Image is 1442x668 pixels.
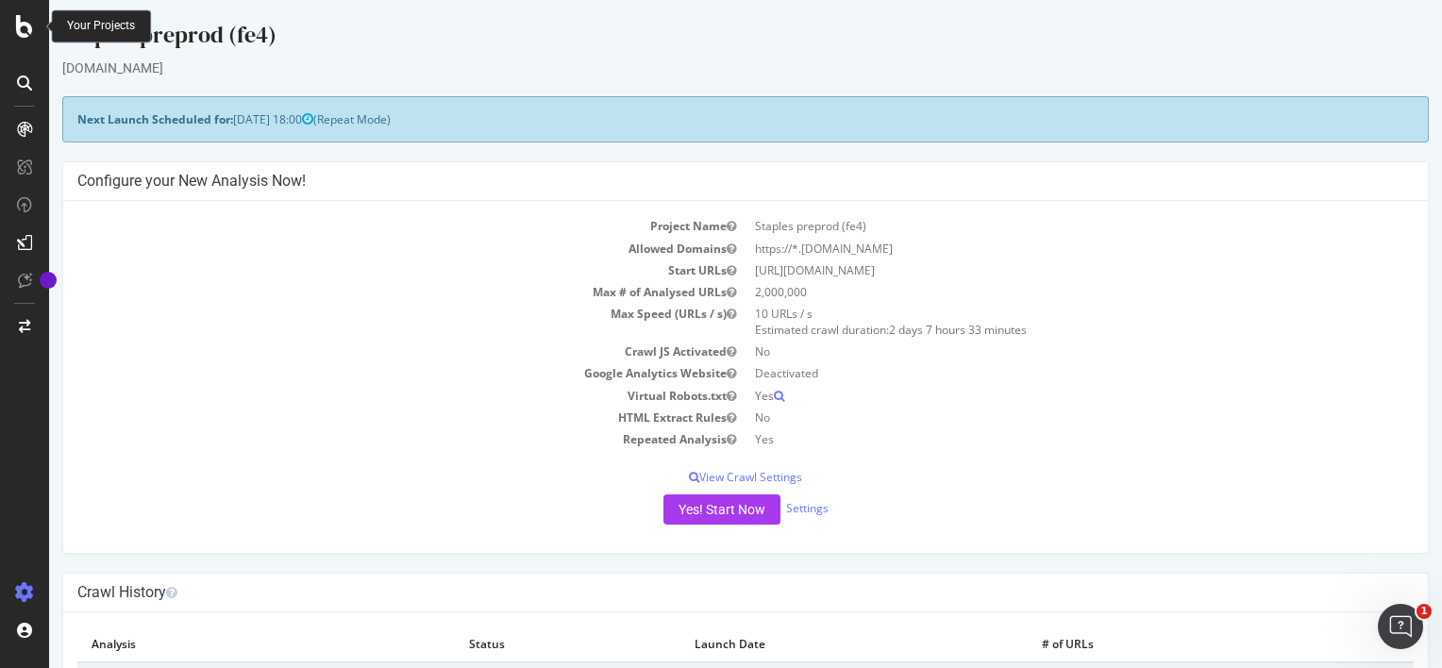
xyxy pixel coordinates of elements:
[28,303,696,341] td: Max Speed (URLs / s)
[696,259,1365,281] td: [URL][DOMAIN_NAME]
[696,407,1365,428] td: No
[1417,604,1432,619] span: 1
[696,341,1365,362] td: No
[696,215,1365,237] td: Staples preprod (fe4)
[28,407,696,428] td: HTML Extract Rules
[696,428,1365,450] td: Yes
[40,272,57,289] div: Tooltip anchor
[28,583,1365,602] h4: Crawl History
[696,303,1365,341] td: 10 URLs / s Estimated crawl duration:
[28,172,1365,191] h4: Configure your New Analysis Now!
[28,469,1365,485] p: View Crawl Settings
[28,215,696,237] td: Project Name
[979,626,1235,662] th: # of URLs
[28,111,184,127] strong: Next Launch Scheduled for:
[406,626,632,662] th: Status
[696,385,1365,407] td: Yes
[28,281,696,303] td: Max # of Analysed URLs
[13,19,1380,58] div: Staples preprod (fe4)
[696,362,1365,384] td: Deactivated
[614,494,731,525] button: Yes! Start Now
[184,111,264,127] span: [DATE] 18:00
[28,428,696,450] td: Repeated Analysis
[1378,604,1423,649] iframe: Intercom live chat
[28,259,696,281] td: Start URLs
[13,58,1380,77] div: [DOMAIN_NAME]
[28,385,696,407] td: Virtual Robots.txt
[13,96,1380,142] div: (Repeat Mode)
[840,322,978,338] span: 2 days 7 hours 33 minutes
[696,281,1365,303] td: 2,000,000
[28,341,696,362] td: Crawl JS Activated
[737,500,780,516] a: Settings
[28,626,406,662] th: Analysis
[696,238,1365,259] td: https://*.[DOMAIN_NAME]
[28,362,696,384] td: Google Analytics Website
[631,626,979,662] th: Launch Date
[67,18,135,34] div: Your Projects
[28,238,696,259] td: Allowed Domains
